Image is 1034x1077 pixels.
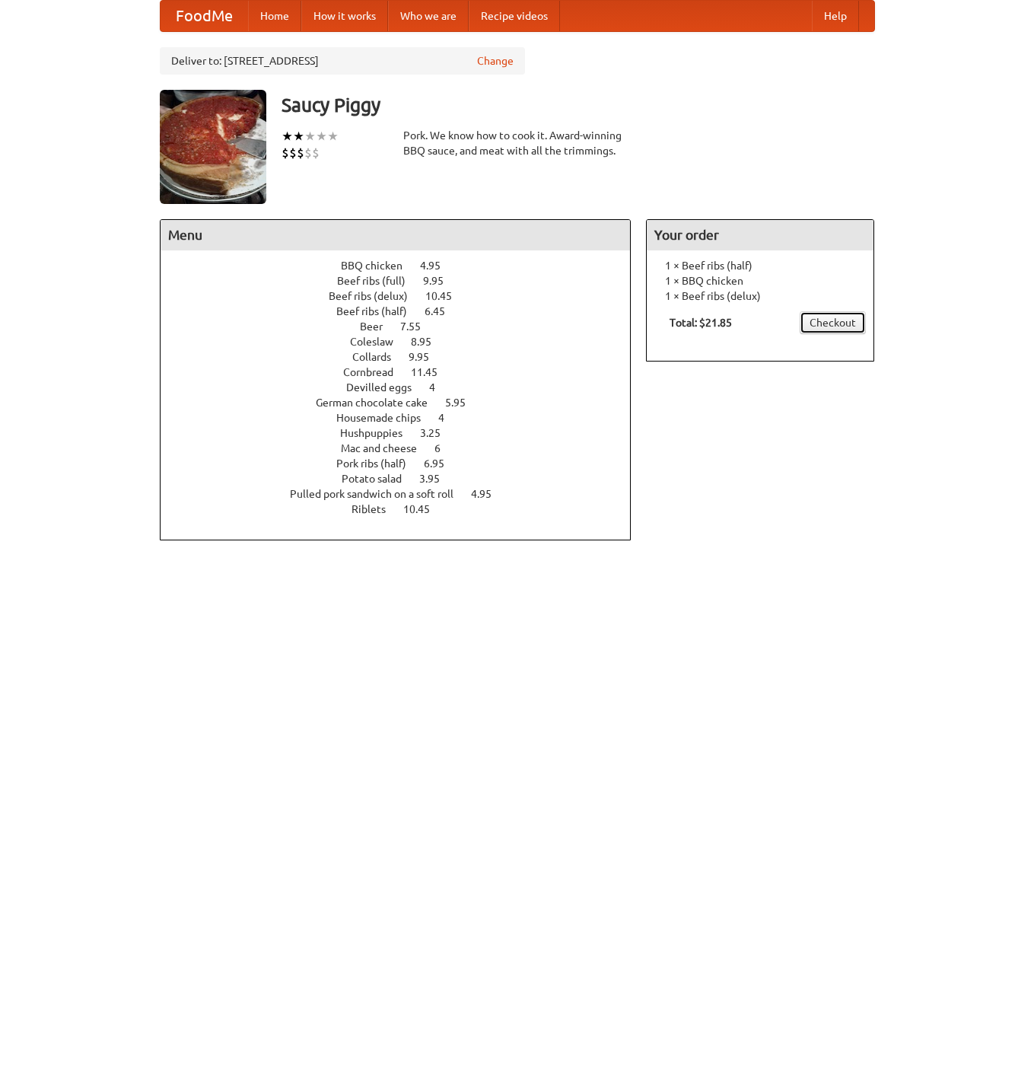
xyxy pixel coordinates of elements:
[304,128,316,145] li: ★
[337,275,421,287] span: Beef ribs (full)
[327,128,339,145] li: ★
[400,320,436,333] span: 7.55
[445,397,481,409] span: 5.95
[297,145,304,161] li: $
[282,145,289,161] li: $
[800,311,866,334] a: Checkout
[341,260,418,272] span: BBQ chicken
[336,305,422,317] span: Beef ribs (half)
[341,442,469,454] a: Mac and cheese 6
[419,473,455,485] span: 3.95
[329,290,423,302] span: Beef ribs (delux)
[654,258,866,273] li: 1 × Beef ribs (half)
[248,1,301,31] a: Home
[301,1,388,31] a: How it works
[425,305,460,317] span: 6.45
[409,351,444,363] span: 9.95
[420,427,456,439] span: 3.25
[438,412,460,424] span: 4
[289,145,297,161] li: $
[304,145,312,161] li: $
[282,90,875,120] h3: Saucy Piggy
[329,290,480,302] a: Beef ribs (delux) 10.45
[424,457,460,470] span: 6.95
[420,260,456,272] span: 4.95
[343,366,409,378] span: Cornbread
[290,488,520,500] a: Pulled pork sandwich on a soft roll 4.95
[654,288,866,304] li: 1 × Beef ribs (delux)
[336,457,422,470] span: Pork ribs (half)
[293,128,304,145] li: ★
[434,442,456,454] span: 6
[346,381,463,394] a: Devilled eggs 4
[670,317,732,329] b: Total: $21.85
[312,145,320,161] li: $
[160,47,525,75] div: Deliver to: [STREET_ADDRESS]
[341,260,469,272] a: BBQ chicken 4.95
[477,53,514,69] a: Change
[342,473,468,485] a: Potato salad 3.95
[342,473,417,485] span: Potato salad
[388,1,469,31] a: Who we are
[423,275,459,287] span: 9.95
[341,442,432,454] span: Mac and cheese
[360,320,398,333] span: Beer
[352,503,401,515] span: Riblets
[336,457,472,470] a: Pork ribs (half) 6.95
[346,381,427,394] span: Devilled eggs
[316,128,327,145] li: ★
[336,412,436,424] span: Housemade chips
[411,366,453,378] span: 11.45
[316,397,443,409] span: German chocolate cake
[290,488,469,500] span: Pulled pork sandwich on a soft roll
[340,427,469,439] a: Hushpuppies 3.25
[340,427,418,439] span: Hushpuppies
[425,290,467,302] span: 10.45
[343,366,466,378] a: Cornbread 11.45
[352,503,458,515] a: Riblets 10.45
[471,488,507,500] span: 4.95
[337,275,472,287] a: Beef ribs (full) 9.95
[161,220,631,250] h4: Menu
[403,128,632,158] div: Pork. We know how to cook it. Award-winning BBQ sauce, and meat with all the trimmings.
[403,503,445,515] span: 10.45
[352,351,457,363] a: Collards 9.95
[336,305,473,317] a: Beef ribs (half) 6.45
[429,381,450,394] span: 4
[647,220,873,250] h4: Your order
[350,336,409,348] span: Coleslaw
[336,412,472,424] a: Housemade chips 4
[282,128,293,145] li: ★
[469,1,560,31] a: Recipe videos
[812,1,859,31] a: Help
[350,336,460,348] a: Coleslaw 8.95
[161,1,248,31] a: FoodMe
[316,397,494,409] a: German chocolate cake 5.95
[352,351,406,363] span: Collards
[360,320,449,333] a: Beer 7.55
[160,90,266,204] img: angular.jpg
[654,273,866,288] li: 1 × BBQ chicken
[411,336,447,348] span: 8.95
